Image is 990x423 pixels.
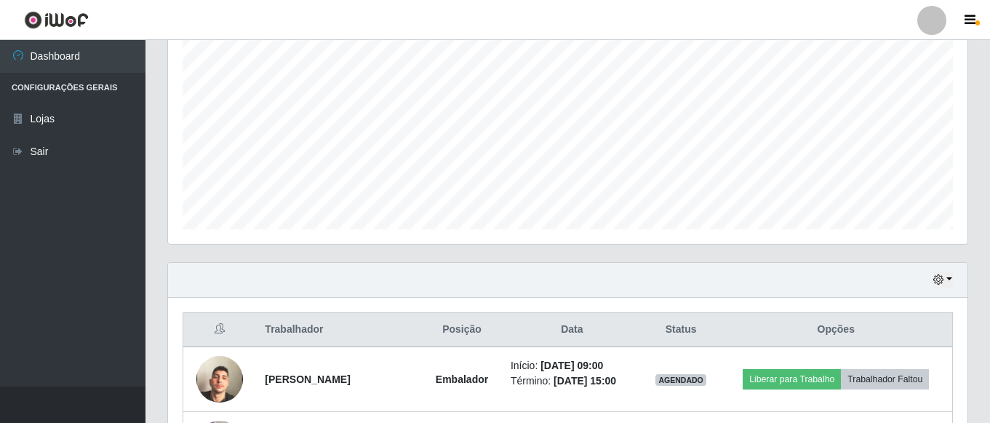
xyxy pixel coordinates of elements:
th: Status [642,313,720,347]
th: Data [502,313,642,347]
span: AGENDADO [655,374,706,386]
th: Posição [422,313,502,347]
time: [DATE] 09:00 [540,360,603,371]
img: 1739480983159.jpeg [196,338,243,421]
img: CoreUI Logo [24,11,89,29]
strong: [PERSON_NAME] [265,373,350,385]
button: Trabalhador Faltou [841,369,929,390]
time: [DATE] 15:00 [554,375,616,387]
th: Opções [720,313,953,347]
th: Trabalhador [256,313,422,347]
li: Término: [511,373,634,389]
button: Liberar para Trabalho [743,369,841,390]
li: Início: [511,358,634,373]
strong: Embalador [436,373,488,385]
